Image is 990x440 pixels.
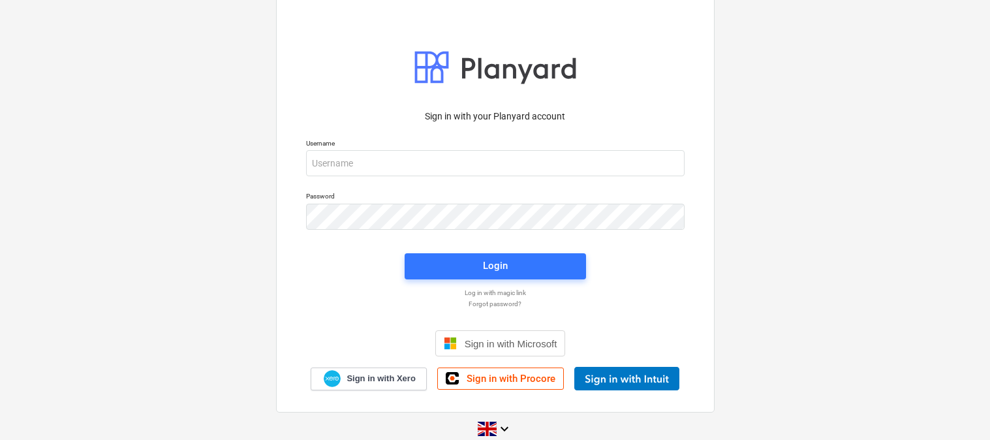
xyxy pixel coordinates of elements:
[306,150,685,176] input: Username
[465,338,557,349] span: Sign in with Microsoft
[306,110,685,123] p: Sign in with your Planyard account
[306,139,685,150] p: Username
[306,192,685,203] p: Password
[300,289,691,297] a: Log in with magic link
[405,253,586,279] button: Login
[497,421,512,437] i: keyboard_arrow_down
[483,257,508,274] div: Login
[347,373,415,385] span: Sign in with Xero
[311,368,427,390] a: Sign in with Xero
[437,368,564,390] a: Sign in with Procore
[300,300,691,308] a: Forgot password?
[324,370,341,388] img: Xero logo
[444,337,457,350] img: Microsoft logo
[467,373,555,385] span: Sign in with Procore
